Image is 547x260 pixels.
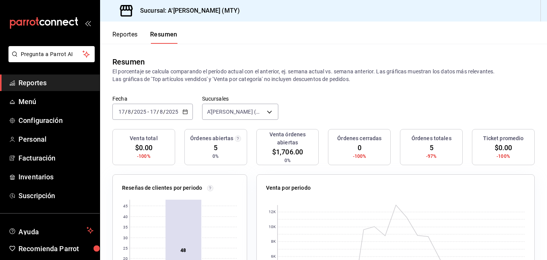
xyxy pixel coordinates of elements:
[163,109,166,115] span: /
[112,68,535,83] p: El porcentaje se calcula comparando el período actual con el anterior, ej. semana actual vs. sema...
[112,56,145,68] div: Resumen
[358,142,361,153] span: 0
[130,134,157,142] h3: Venta total
[134,6,240,15] h3: Sucursal: A'[PERSON_NAME] (MTY)
[127,109,131,115] input: --
[190,134,233,142] h3: Órdenes abiertas
[483,134,524,142] h3: Ticket promedio
[131,109,134,115] span: /
[268,225,276,229] text: 10K
[150,31,177,44] button: Resumen
[8,46,95,62] button: Pregunta a Parrot AI
[123,204,128,208] text: 45
[137,153,151,160] span: -100%
[207,108,264,116] span: A'[PERSON_NAME] (MTY)
[412,134,452,142] h3: Órdenes totales
[430,142,433,153] span: 5
[18,153,94,163] span: Facturación
[18,190,94,201] span: Suscripción
[271,255,276,259] text: 6K
[157,109,159,115] span: /
[18,172,94,182] span: Inventarios
[112,96,193,101] label: Fecha
[21,50,83,58] span: Pregunta a Parrot AI
[134,109,147,115] input: ----
[18,96,94,107] span: Menú
[85,20,91,26] button: open_drawer_menu
[268,210,276,214] text: 12K
[122,184,202,192] p: Reseñas de clientes por periodo
[123,215,128,219] text: 40
[18,78,94,88] span: Reportes
[266,184,311,192] p: Venta por periodo
[202,96,278,101] label: Sucursales
[118,109,125,115] input: --
[18,243,94,254] span: Recomienda Parrot
[147,109,149,115] span: -
[112,31,138,44] button: Reportes
[495,142,512,153] span: $0.00
[123,246,128,250] text: 25
[497,153,510,160] span: -100%
[135,142,153,153] span: $0.00
[353,153,366,160] span: -100%
[18,134,94,144] span: Personal
[125,109,127,115] span: /
[18,226,84,235] span: Ayuda
[112,31,177,44] div: navigation tabs
[150,109,157,115] input: --
[123,236,128,240] text: 30
[5,56,95,64] a: Pregunta a Parrot AI
[214,142,217,153] span: 5
[284,157,291,164] span: 0%
[260,131,316,147] h3: Venta órdenes abiertas
[337,134,381,142] h3: Órdenes cerradas
[159,109,163,115] input: --
[166,109,179,115] input: ----
[272,147,303,157] span: $1,706.00
[426,153,437,160] span: -97%
[18,115,94,126] span: Configuración
[123,225,128,229] text: 35
[271,240,276,244] text: 8K
[212,153,219,160] span: 0%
